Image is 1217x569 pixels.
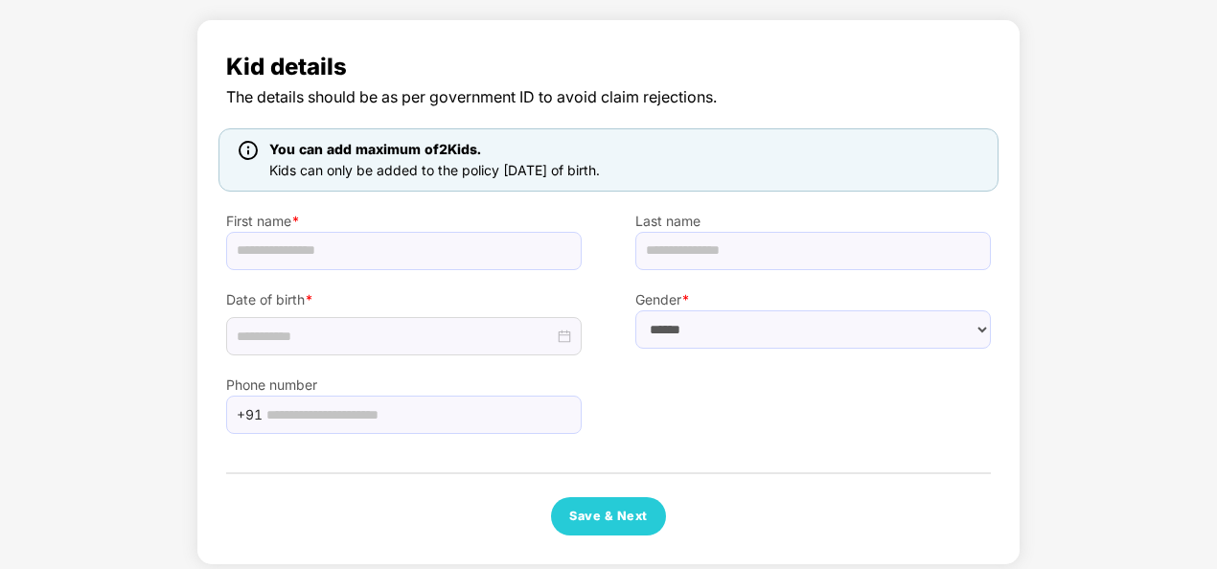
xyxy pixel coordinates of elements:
label: Date of birth [226,289,582,310]
label: Phone number [226,375,582,396]
span: Kids can only be added to the policy [DATE] of birth. [269,162,600,178]
span: +91 [237,400,263,429]
label: First name [226,211,582,232]
img: icon [239,141,258,160]
span: The details should be as per government ID to avoid claim rejections. [226,85,991,109]
button: Save & Next [551,497,666,535]
label: Gender [635,289,991,310]
span: Kid details [226,49,991,85]
label: Last name [635,211,991,232]
span: You can add maximum of 2 Kids. [269,141,481,157]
